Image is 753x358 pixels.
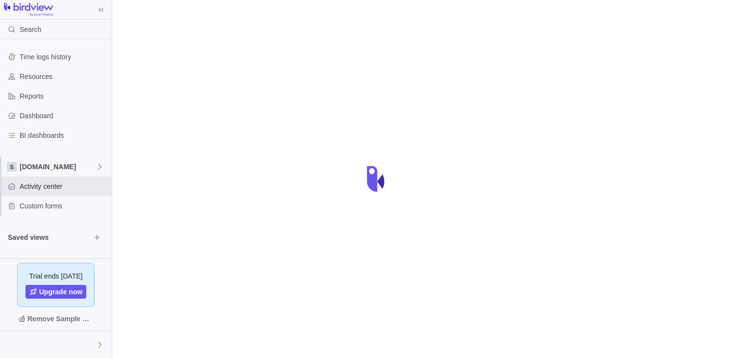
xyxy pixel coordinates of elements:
span: Reports [20,91,108,101]
span: BI dashboards [20,130,108,140]
span: Dashboard [20,111,108,121]
div: www.evil.com [6,339,18,351]
span: Activity center [20,181,108,191]
span: Search [20,25,41,34]
a: Upgrade now [25,285,87,299]
div: loading [357,159,396,199]
img: logo [4,3,53,17]
span: Trial ends [DATE] [29,271,83,281]
span: [DOMAIN_NAME] [20,162,96,172]
span: Resources [20,72,108,81]
span: Custom forms [20,201,108,211]
span: Browse views [90,230,104,244]
span: Time logs history [20,52,108,62]
span: Remove Sample Data [8,311,104,327]
span: Upgrade now [39,287,83,297]
span: Saved views [8,232,90,242]
span: Remove Sample Data [27,313,94,325]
